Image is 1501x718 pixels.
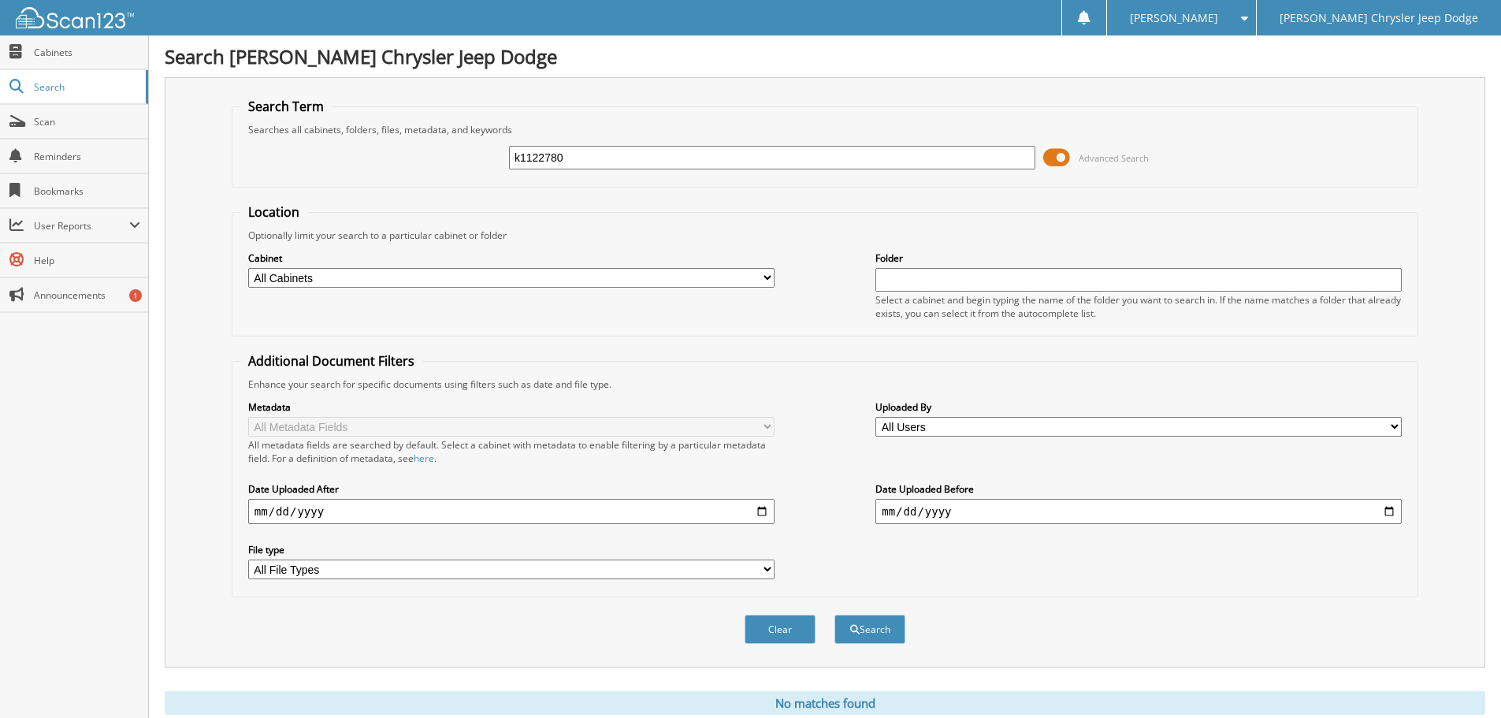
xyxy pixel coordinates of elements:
[248,543,775,556] label: File type
[240,229,1410,242] div: Optionally limit your search to a particular cabinet or folder
[34,46,140,59] span: Cabinets
[34,184,140,198] span: Bookmarks
[875,400,1402,414] label: Uploaded By
[248,438,775,465] div: All metadata fields are searched by default. Select a cabinet with metadata to enable filtering b...
[240,203,307,221] legend: Location
[745,615,816,644] button: Clear
[248,251,775,265] label: Cabinet
[165,43,1485,69] h1: Search [PERSON_NAME] Chrysler Jeep Dodge
[248,499,775,524] input: start
[34,254,140,267] span: Help
[1130,13,1218,23] span: [PERSON_NAME]
[34,219,129,233] span: User Reports
[414,452,434,465] a: here
[875,251,1402,265] label: Folder
[240,98,332,115] legend: Search Term
[875,293,1402,320] div: Select a cabinet and begin typing the name of the folder you want to search in. If the name match...
[834,615,905,644] button: Search
[875,499,1402,524] input: end
[248,400,775,414] label: Metadata
[240,123,1410,136] div: Searches all cabinets, folders, files, metadata, and keywords
[16,7,134,28] img: scan123-logo-white.svg
[129,289,142,302] div: 1
[1079,152,1149,164] span: Advanced Search
[34,288,140,302] span: Announcements
[34,80,138,94] span: Search
[1280,13,1478,23] span: [PERSON_NAME] Chrysler Jeep Dodge
[165,691,1485,715] div: No matches found
[34,150,140,163] span: Reminders
[34,115,140,128] span: Scan
[248,482,775,496] label: Date Uploaded After
[875,482,1402,496] label: Date Uploaded Before
[240,352,422,370] legend: Additional Document Filters
[240,378,1410,391] div: Enhance your search for specific documents using filters such as date and file type.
